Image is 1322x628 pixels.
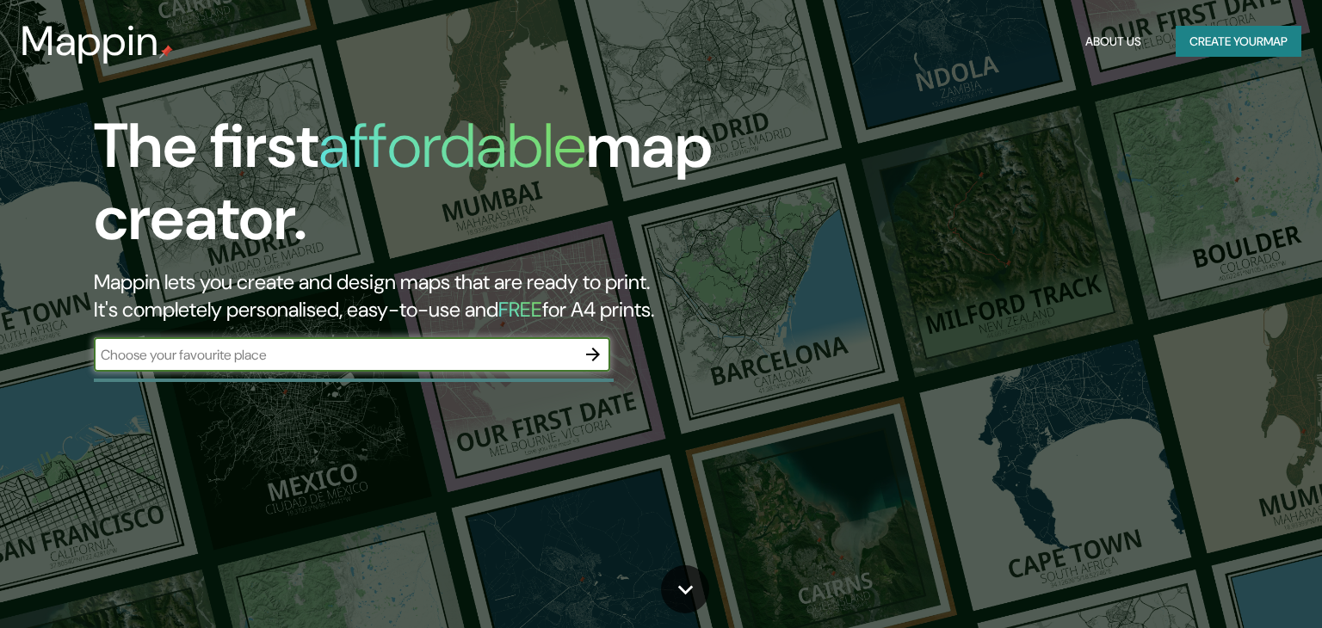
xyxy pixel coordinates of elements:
[159,45,173,58] img: mappin-pin
[21,17,159,65] h3: Mappin
[1176,26,1301,58] button: Create yourmap
[94,345,576,365] input: Choose your favourite place
[498,296,542,323] h5: FREE
[94,110,755,268] h1: The first map creator.
[1078,26,1148,58] button: About Us
[318,106,586,186] h1: affordable
[94,268,755,323] h2: Mappin lets you create and design maps that are ready to print. It's completely personalised, eas...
